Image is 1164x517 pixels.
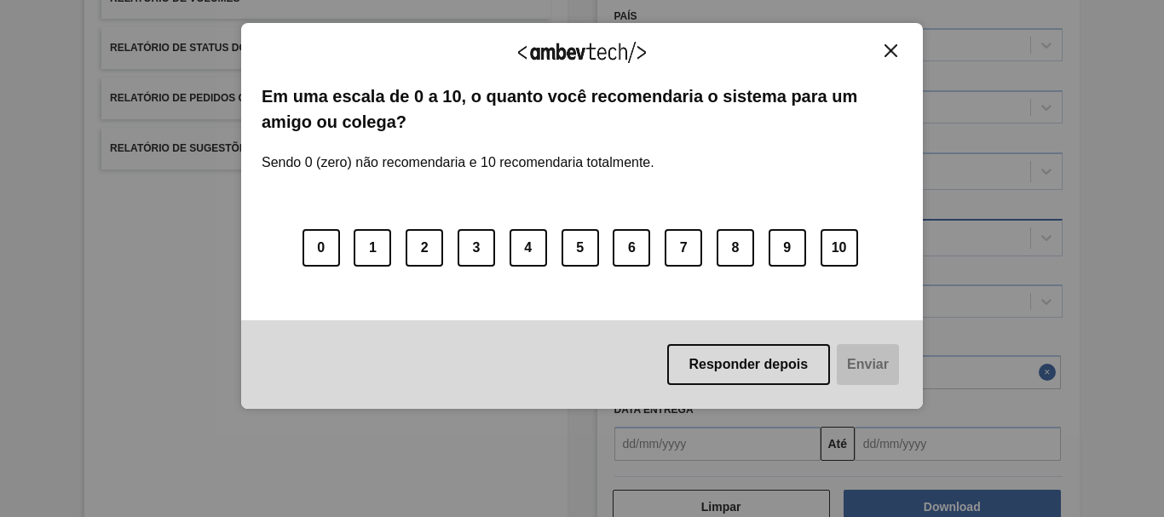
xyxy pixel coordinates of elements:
[303,229,340,267] button: 0
[562,229,599,267] button: 5
[510,229,547,267] button: 4
[885,44,897,57] img: Close
[769,229,806,267] button: 9
[354,229,391,267] button: 1
[665,229,702,267] button: 7
[406,229,443,267] button: 2
[667,344,831,385] button: Responder depois
[458,229,495,267] button: 3
[262,135,654,170] label: Sendo 0 (zero) não recomendaria e 10 recomendaria totalmente.
[879,43,902,58] button: Close
[518,42,646,63] img: Logo Ambevtech
[613,229,650,267] button: 6
[821,229,858,267] button: 10
[717,229,754,267] button: 8
[262,83,902,135] label: Em uma escala de 0 a 10, o quanto você recomendaria o sistema para um amigo ou colega?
